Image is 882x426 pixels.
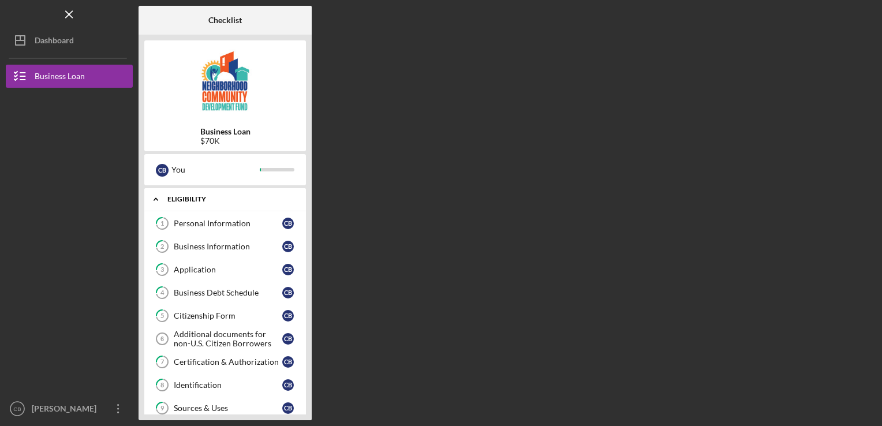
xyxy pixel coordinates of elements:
tspan: 3 [160,266,164,274]
div: Business Loan [35,65,85,91]
div: C B [282,356,294,368]
a: 6Additional documents for non-U.S. Citizen BorrowersCB [150,327,300,350]
button: CB[PERSON_NAME] [6,397,133,420]
div: Citizenship Form [174,311,282,320]
tspan: 2 [160,243,164,251]
a: 3ApplicationCB [150,258,300,281]
div: Additional documents for non-U.S. Citizen Borrowers [174,330,282,348]
tspan: 8 [160,382,164,389]
a: 4Business Debt ScheduleCB [150,281,300,304]
tspan: 4 [160,289,165,297]
div: Business Information [174,242,282,251]
tspan: 7 [160,358,165,366]
text: CB [13,406,21,412]
a: 9Sources & UsesCB [150,397,300,420]
a: 2Business InformationCB [150,235,300,258]
div: C B [282,333,294,345]
div: Certification & Authorization [174,357,282,367]
a: 5Citizenship FormCB [150,304,300,327]
div: Application [174,265,282,274]
tspan: 6 [160,335,164,342]
div: C B [282,310,294,322]
div: Business Debt Schedule [174,288,282,297]
tspan: 9 [160,405,165,412]
tspan: 1 [160,220,164,227]
div: C B [156,164,169,177]
div: Eligibility [167,196,291,203]
div: Personal Information [174,219,282,228]
div: C B [282,287,294,298]
tspan: 5 [160,312,164,320]
div: C B [282,379,294,391]
div: Dashboard [35,29,74,55]
div: C B [282,264,294,275]
b: Business Loan [200,127,251,136]
div: C B [282,402,294,414]
div: $70K [200,136,251,145]
button: Dashboard [6,29,133,52]
div: C B [282,241,294,252]
a: 8IdentificationCB [150,373,300,397]
div: [PERSON_NAME] [29,397,104,423]
div: You [171,160,260,180]
div: Identification [174,380,282,390]
a: 7Certification & AuthorizationCB [150,350,300,373]
div: Sources & Uses [174,403,282,413]
button: Business Loan [6,65,133,88]
img: Product logo [144,46,306,115]
div: C B [282,218,294,229]
a: 1Personal InformationCB [150,212,300,235]
b: Checklist [208,16,242,25]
